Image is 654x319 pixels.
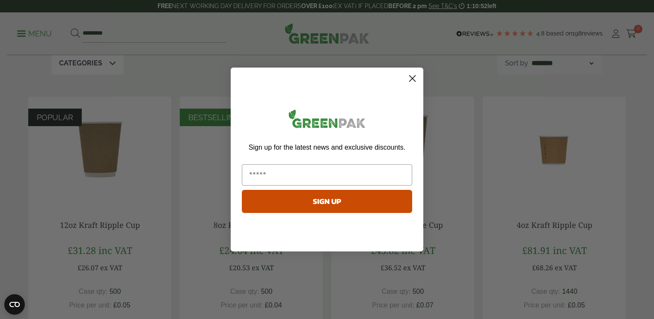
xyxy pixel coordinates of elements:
[242,190,412,213] button: SIGN UP
[4,294,25,315] button: Open CMP widget
[249,144,405,151] span: Sign up for the latest news and exclusive discounts.
[405,71,420,86] button: Close dialog
[242,106,412,135] img: greenpak_logo
[242,164,412,186] input: Email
